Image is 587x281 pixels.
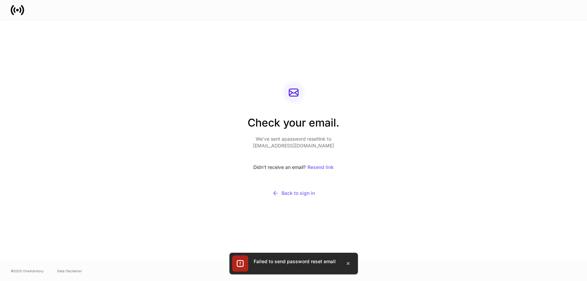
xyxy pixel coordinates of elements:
[248,115,339,136] h2: Check your email.
[272,190,315,197] div: Back to sign in
[254,258,336,265] div: Failed to send password reset email
[248,136,339,149] p: We’ve sent a password reset link to [EMAIL_ADDRESS][DOMAIN_NAME]
[248,160,339,175] div: Didn’t receive an email?
[307,160,334,175] button: Resend link
[248,185,339,201] button: Back to sign in
[57,268,82,274] a: Data Disclaimer
[11,268,44,274] span: © 2025 OneAdvisory
[307,165,334,170] div: Resend link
